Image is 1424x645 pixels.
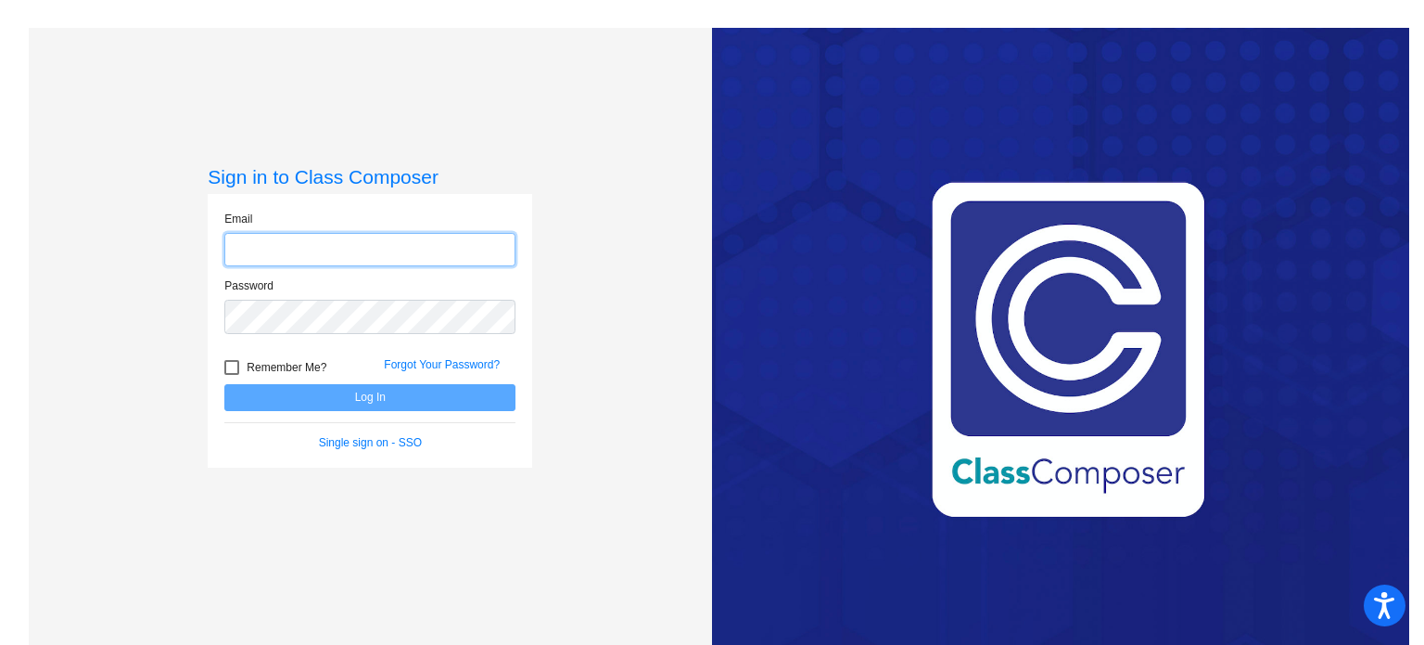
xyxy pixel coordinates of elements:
[384,358,500,371] a: Forgot Your Password?
[224,211,252,227] label: Email
[224,384,515,411] button: Log In
[224,277,273,294] label: Password
[247,356,326,379] span: Remember Me?
[208,165,532,188] h3: Sign in to Class Composer
[319,436,422,449] a: Single sign on - SSO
